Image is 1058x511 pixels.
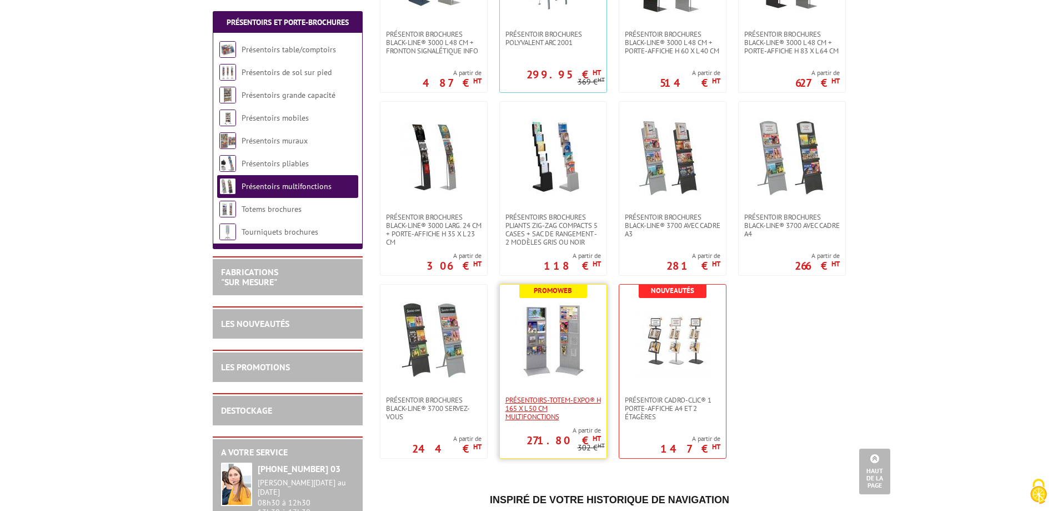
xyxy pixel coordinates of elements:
p: 266 € [795,262,840,269]
sup: HT [593,434,601,443]
a: Présentoir brochures Black-Line® 3000 L 48 cm + porte-affiche H 60 x L 40 cm [619,30,726,55]
span: A partir de [795,251,840,260]
span: Présentoir brochures Black-Line® 3700 Servez-vous [386,396,482,421]
p: 244 € [412,445,482,452]
a: Haut de la page [859,449,890,494]
a: DESTOCKAGE [221,405,272,416]
sup: HT [593,68,601,77]
p: 281 € [666,262,720,269]
a: Présentoir brochures Black-Line® 3700 Servez-vous [380,396,487,421]
img: Présentoirs brochures pliants Zig-Zag compacts 5 cases + sac de rangement - 2 Modèles Gris ou Noir [514,118,592,196]
b: Promoweb [534,286,572,295]
a: Présentoirs-Totem-Expo® H 165 x L 50 cm multifonctions [500,396,606,421]
p: 306 € [427,262,482,269]
span: A partir de [660,434,720,443]
h2: A votre service [221,448,354,458]
sup: HT [473,442,482,452]
img: widget-service.jpg [221,463,252,506]
a: Présentoirs muraux [242,136,308,146]
span: Présentoir Brochures polyvalent Arc 2001 [505,30,601,47]
p: 302 € [578,444,605,452]
a: Présentoirs de sol sur pied [242,67,332,77]
p: 514 € [660,80,720,86]
p: 369 € [578,78,605,86]
img: Présentoir brochures Black-Line® 3700 Servez-vous [395,301,473,379]
span: Présentoir brochures Black-Line® 3000 L 48 cm + porte-affiche H 83 x L 64 cm [744,30,840,55]
span: A partir de [500,426,601,435]
a: Présentoir Cadro-Clic® 1 porte-affiche A4 et 2 étagères [619,396,726,421]
sup: HT [831,76,840,86]
a: Présentoir brochures Black-Line® 3000 Larg. 24 cm + porte-affiche H 35 x L 23 cm [380,213,487,246]
sup: HT [712,442,720,452]
a: Présentoirs table/comptoirs [242,44,336,54]
img: Tourniquets brochures [219,224,236,240]
p: 118 € [544,262,601,269]
a: Présentoirs grande capacité [242,90,335,100]
sup: HT [831,259,840,269]
span: Présentoir Cadro-Clic® 1 porte-affiche A4 et 2 étagères [625,396,720,421]
a: Présentoir Brochures polyvalent Arc 2001 [500,30,606,47]
span: A partir de [666,251,720,260]
a: Totems brochures [242,204,302,214]
div: [PERSON_NAME][DATE] au [DATE] [258,478,354,497]
img: Présentoirs grande capacité [219,87,236,103]
button: Cookies (fenêtre modale) [1019,473,1058,511]
span: A partir de [660,68,720,77]
a: Présentoirs et Porte-brochures [227,17,349,27]
p: 271.80 € [527,437,601,444]
img: Cookies (fenêtre modale) [1025,478,1052,505]
img: Totems brochures [219,201,236,217]
strong: [PHONE_NUMBER] 03 [258,463,340,474]
sup: HT [473,259,482,269]
sup: HT [712,259,720,269]
img: Présentoir brochures Black-Line® 3700 avec cadre A4 [753,118,831,196]
span: A partir de [412,434,482,443]
sup: HT [712,76,720,86]
img: Présentoirs de sol sur pied [219,64,236,81]
span: Présentoir brochures Black-Line® 3700 avec cadre A4 [744,213,840,238]
a: Présentoir brochures Black-Line® 3700 avec cadre A4 [739,213,845,238]
p: 627 € [795,80,840,86]
span: Présentoir brochures Black-Line® 3000 Larg. 24 cm + porte-affiche H 35 x L 23 cm [386,213,482,246]
sup: HT [593,259,601,269]
img: Présentoirs mobiles [219,110,236,126]
span: Présentoir brochures Black-Line® 3000 L 48 cm + porte-affiche H 60 x L 40 cm [625,30,720,55]
b: Nouveautés [651,286,694,295]
img: Présentoirs multifonctions [219,178,236,195]
a: Présentoirs mobiles [242,113,309,123]
a: Présentoir brochures Black-Line® 3700 avec cadre A3 [619,213,726,238]
span: Présentoirs-Totem-Expo® H 165 x L 50 cm multifonctions [505,396,601,421]
img: Présentoirs-Totem-Expo® H 165 x L 50 cm multifonctions [514,301,592,379]
img: Présentoirs table/comptoirs [219,41,236,58]
a: LES PROMOTIONS [221,361,290,373]
sup: HT [598,76,605,83]
a: Présentoir brochures Black-Line® 3000 L 48 cm + porte-affiche H 83 x L 64 cm [739,30,845,55]
a: Présentoirs pliables [242,158,309,168]
a: Présentoir brochures Black-Line® 3000 L 48 cm + fronton signalétique info [380,30,487,55]
span: A partir de [423,68,482,77]
a: Présentoirs multifonctions [242,181,332,191]
a: LES NOUVEAUTÉS [221,318,289,329]
img: Présentoir brochures Black-Line® 3700 avec cadre A3 [634,118,711,196]
img: Présentoir Cadro-Clic® 1 porte-affiche A4 et 2 étagères [634,301,711,379]
span: Inspiré de votre historique de navigation [490,494,729,505]
sup: HT [473,76,482,86]
span: A partir de [795,68,840,77]
img: Présentoir brochures Black-Line® 3000 Larg. 24 cm + porte-affiche H 35 x L 23 cm [395,118,473,196]
p: 487 € [423,80,482,86]
span: Présentoirs brochures pliants Zig-Zag compacts 5 cases + sac de rangement - 2 Modèles Gris ou Noir [505,213,601,246]
a: FABRICATIONS"Sur Mesure" [221,266,278,287]
span: Présentoir brochures Black-Line® 3700 avec cadre A3 [625,213,720,238]
p: 299.95 € [527,71,601,78]
a: Tourniquets brochures [242,227,318,237]
sup: HT [598,441,605,449]
span: Présentoir brochures Black-Line® 3000 L 48 cm + fronton signalétique info [386,30,482,55]
a: Présentoirs brochures pliants Zig-Zag compacts 5 cases + sac de rangement - 2 Modèles Gris ou Noir [500,213,606,246]
span: A partir de [427,251,482,260]
img: Présentoirs muraux [219,132,236,149]
p: 147 € [660,445,720,452]
span: A partir de [544,251,601,260]
img: Présentoirs pliables [219,155,236,172]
